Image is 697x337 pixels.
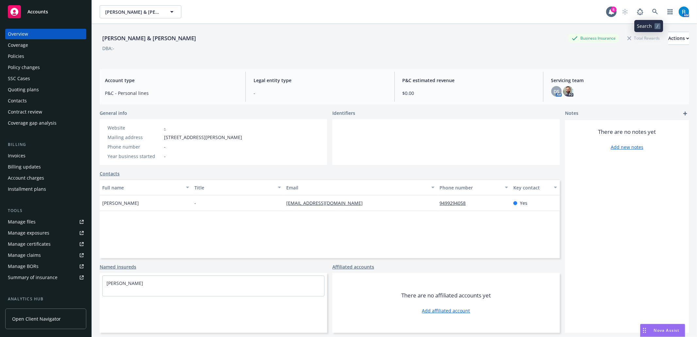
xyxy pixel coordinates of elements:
[286,200,368,206] a: [EMAIL_ADDRESS][DOMAIN_NAME]
[8,118,57,128] div: Coverage gap analysis
[8,73,30,84] div: SSC Cases
[664,5,677,18] a: Switch app
[164,134,242,141] span: [STREET_ADDRESS][PERSON_NAME]
[102,45,114,52] div: DBA: -
[8,239,51,249] div: Manage certificates
[102,184,182,191] div: Full name
[551,77,684,84] span: Servicing team
[520,200,527,206] span: Yes
[5,29,86,39] a: Overview
[254,90,386,97] span: -
[286,184,427,191] div: Email
[668,32,689,44] div: Actions
[5,84,86,95] a: Quoting plans
[8,261,39,272] div: Manage BORs
[8,40,28,50] div: Coverage
[624,34,663,42] div: Total Rewards
[611,144,643,151] a: Add new notes
[403,90,535,97] span: $0.00
[100,110,127,116] span: General info
[679,7,689,17] img: photo
[102,200,139,206] span: [PERSON_NAME]
[554,88,559,95] span: DS
[511,180,560,195] button: Key contact
[569,34,619,42] div: Business Insurance
[108,134,161,141] div: Mailing address
[192,180,284,195] button: Title
[105,77,238,84] span: Account type
[100,263,136,270] a: Named insureds
[8,272,58,283] div: Summary of insurance
[5,217,86,227] a: Manage files
[5,107,86,117] a: Contract review
[5,51,86,62] a: Policies
[401,292,491,299] span: There are no affiliated accounts yet
[8,173,44,183] div: Account charges
[5,184,86,194] a: Installment plans
[107,280,143,286] a: [PERSON_NAME]
[5,151,86,161] a: Invoices
[8,51,24,62] div: Policies
[8,84,39,95] div: Quoting plans
[105,90,238,97] span: P&C - Personal lines
[194,184,274,191] div: Title
[5,96,86,106] a: Contacts
[8,151,25,161] div: Invoices
[108,143,161,150] div: Phone number
[8,217,36,227] div: Manage files
[422,307,470,314] a: Add affiliated account
[108,124,161,131] div: Website
[108,153,161,160] div: Year business started
[5,40,86,50] a: Coverage
[654,328,680,333] span: Nova Assist
[8,29,28,39] div: Overview
[513,184,550,191] div: Key contact
[5,261,86,272] a: Manage BORs
[332,110,355,116] span: Identifiers
[440,184,501,191] div: Phone number
[105,9,162,15] span: [PERSON_NAME] & [PERSON_NAME]
[8,184,46,194] div: Installment plans
[668,32,689,45] button: Actions
[565,110,578,117] span: Notes
[164,125,166,131] a: -
[611,7,617,12] div: 6
[8,228,49,238] div: Manage exposures
[194,200,196,206] span: -
[8,250,41,260] div: Manage claims
[5,118,86,128] a: Coverage gap analysis
[8,62,40,73] div: Policy changes
[164,143,166,150] span: -
[619,5,632,18] a: Start snowing
[681,110,689,117] a: add
[440,200,471,206] a: 9499294058
[5,3,86,21] a: Accounts
[5,207,86,214] div: Tools
[8,96,27,106] div: Contacts
[5,296,86,302] div: Analytics hub
[254,77,386,84] span: Legal entity type
[598,128,656,136] span: There are no notes yet
[12,315,61,322] span: Open Client Navigator
[27,9,48,14] span: Accounts
[5,141,86,148] div: Billing
[649,5,662,18] a: Search
[5,62,86,73] a: Policy changes
[5,239,86,249] a: Manage certificates
[437,180,511,195] button: Phone number
[100,170,120,177] a: Contacts
[5,250,86,260] a: Manage claims
[164,153,166,160] span: -
[634,5,647,18] a: Report a Bug
[100,34,199,43] div: [PERSON_NAME] & [PERSON_NAME]
[5,162,86,172] a: Billing updates
[8,107,42,117] div: Contract review
[5,228,86,238] a: Manage exposures
[100,5,181,18] button: [PERSON_NAME] & [PERSON_NAME]
[403,77,535,84] span: P&C estimated revenue
[100,180,192,195] button: Full name
[640,324,649,337] div: Drag to move
[563,86,573,97] img: photo
[8,162,41,172] div: Billing updates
